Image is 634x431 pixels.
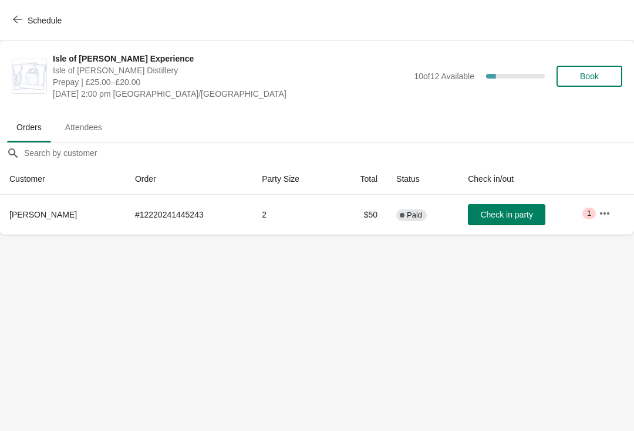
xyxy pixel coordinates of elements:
th: Total [335,164,387,195]
span: [PERSON_NAME] [9,210,77,219]
span: Book [580,72,599,81]
span: Orders [7,117,51,138]
th: Check in/out [458,164,589,195]
td: # 12220241445243 [126,195,252,235]
span: Isle of [PERSON_NAME] Experience [53,53,408,65]
span: Check in party [480,210,532,219]
span: Isle of [PERSON_NAME] Distillery [53,65,408,76]
span: 1 [587,209,591,218]
th: Status [387,164,458,195]
th: Order [126,164,252,195]
span: Schedule [28,16,62,25]
td: $50 [335,195,387,235]
span: Attendees [56,117,112,138]
img: Isle of Harris Gin Experience [12,62,46,90]
button: Schedule [6,10,71,31]
td: 2 [252,195,334,235]
span: Prepay | £25.00–£20.00 [53,76,408,88]
span: 10 of 12 Available [414,72,474,81]
span: [DATE] 2:00 pm [GEOGRAPHIC_DATA]/[GEOGRAPHIC_DATA] [53,88,408,100]
th: Party Size [252,164,334,195]
button: Book [557,66,622,87]
button: Check in party [468,204,545,225]
input: Search by customer [23,142,634,164]
span: Paid [407,211,422,220]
